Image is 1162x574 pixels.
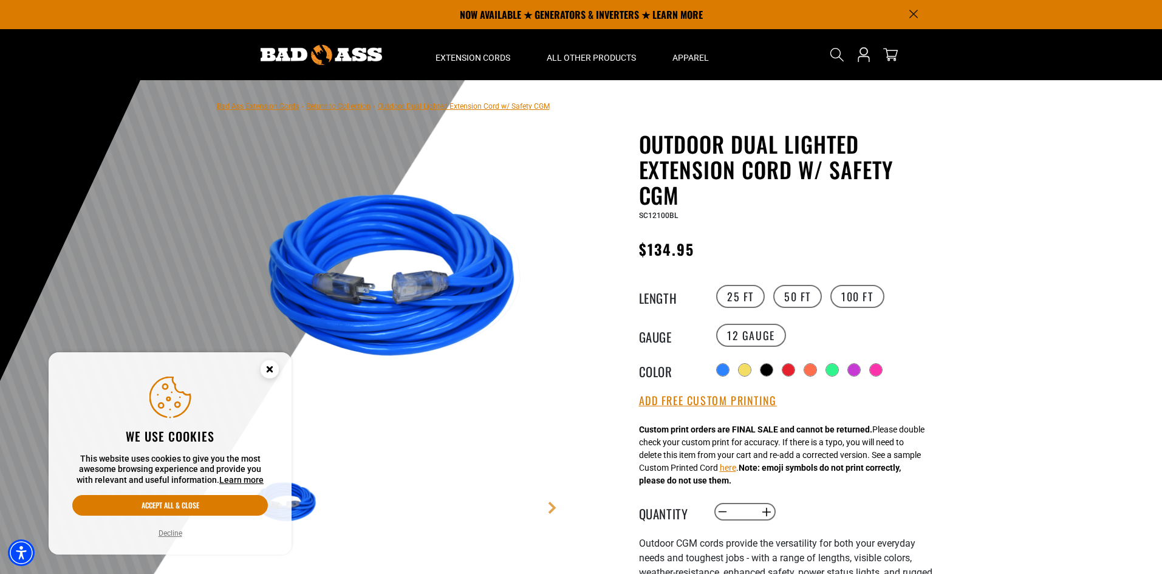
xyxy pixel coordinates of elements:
legend: Length [639,289,700,304]
img: Bad Ass Extension Cords [261,45,382,65]
span: $134.95 [639,238,695,260]
summary: All Other Products [528,29,654,80]
strong: Custom print orders are FINAL SALE and cannot be returned. [639,425,872,434]
img: Blue [253,134,545,426]
a: This website uses cookies to give you the most awesome browsing experience and provide you with r... [219,475,264,485]
label: 50 FT [773,285,822,308]
a: cart [881,47,900,62]
span: Extension Cords [436,52,510,63]
label: Quantity [639,504,700,520]
legend: Color [639,362,700,378]
span: SC12100BL [639,211,678,220]
summary: Apparel [654,29,727,80]
label: 100 FT [830,285,884,308]
summary: Search [827,45,847,64]
label: 12 Gauge [716,324,786,347]
span: › [301,102,304,111]
button: Decline [155,527,186,539]
legend: Gauge [639,327,700,343]
a: Bad Ass Extension Cords [217,102,299,111]
strong: Note: emoji symbols do not print correctly, please do not use them. [639,463,901,485]
div: Please double check your custom print for accuracy. If there is a typo, you will need to delete t... [639,423,924,487]
p: This website uses cookies to give you the most awesome browsing experience and provide you with r... [72,454,268,486]
a: Next [546,502,558,514]
div: Accessibility Menu [8,539,35,566]
a: Return to Collection [306,102,371,111]
nav: breadcrumbs [217,98,550,113]
summary: Extension Cords [417,29,528,80]
label: 25 FT [716,285,765,308]
span: › [373,102,375,111]
button: here [720,462,736,474]
a: Open this option [854,29,873,80]
span: Apparel [672,52,709,63]
h1: Outdoor Dual Lighted Extension Cord w/ Safety CGM [639,131,937,208]
span: All Other Products [547,52,636,63]
h2: We use cookies [72,428,268,444]
button: Accept all & close [72,495,268,516]
button: Close this option [248,352,292,390]
aside: Cookie Consent [49,352,292,555]
button: Add Free Custom Printing [639,394,777,408]
span: Outdoor Dual Lighted Extension Cord w/ Safety CGM [378,102,550,111]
